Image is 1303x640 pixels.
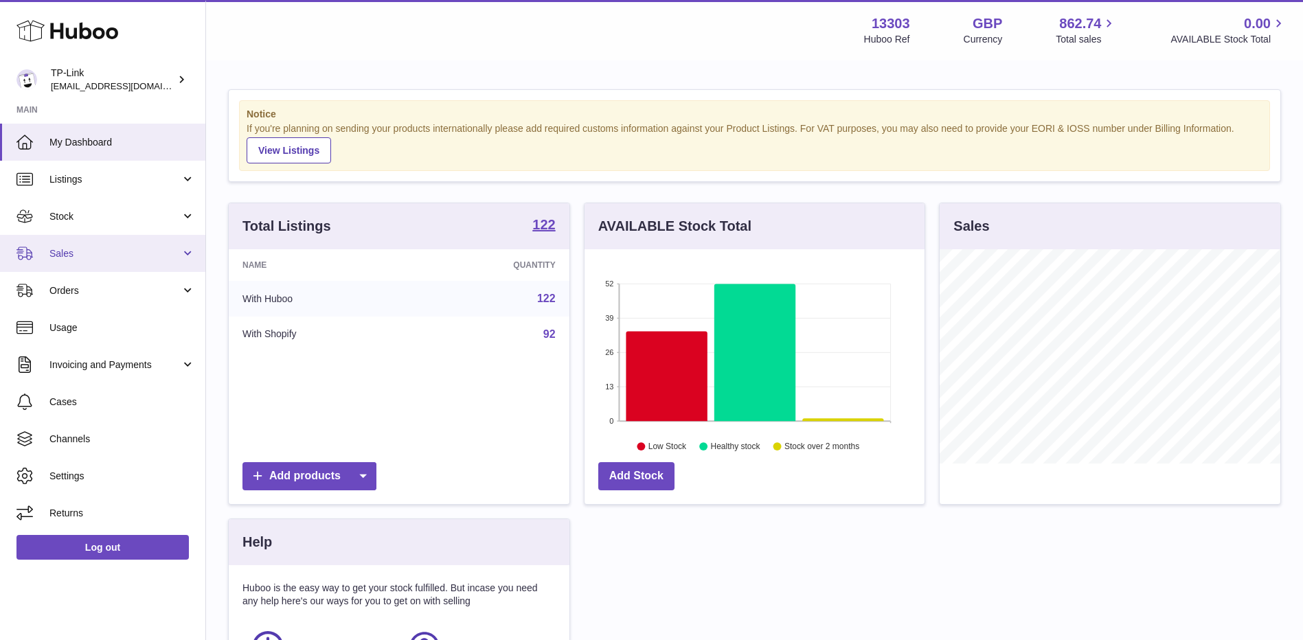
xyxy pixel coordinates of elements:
a: Add Stock [598,462,675,490]
p: Huboo is the easy way to get your stock fulfilled. But incase you need any help here's our ways f... [242,582,556,608]
td: With Huboo [229,281,412,317]
span: Cases [49,396,195,409]
span: Stock [49,210,181,223]
th: Quantity [412,249,569,281]
strong: Notice [247,108,1262,121]
span: [EMAIL_ADDRESS][DOMAIN_NAME] [51,80,202,91]
span: Sales [49,247,181,260]
a: 0.00 AVAILABLE Stock Total [1170,14,1287,46]
text: Healthy stock [710,442,760,451]
a: Log out [16,535,189,560]
a: 862.74 Total sales [1056,14,1117,46]
div: TP-Link [51,67,174,93]
td: With Shopify [229,317,412,352]
strong: 122 [532,218,555,231]
h3: Sales [953,217,989,236]
span: Returns [49,507,195,520]
text: 39 [605,314,613,322]
span: Listings [49,173,181,186]
h3: Help [242,533,272,551]
strong: GBP [973,14,1002,33]
div: Huboo Ref [864,33,910,46]
text: 13 [605,382,613,391]
span: My Dashboard [49,136,195,149]
div: Currency [964,33,1003,46]
text: Stock over 2 months [784,442,859,451]
strong: 13303 [872,14,910,33]
div: If you're planning on sending your products internationally please add required customs informati... [247,122,1262,163]
text: Low Stock [648,442,687,451]
a: 122 [537,293,556,304]
th: Name [229,249,412,281]
a: 122 [532,218,555,234]
h3: Total Listings [242,217,331,236]
span: Usage [49,321,195,334]
span: Invoicing and Payments [49,358,181,372]
text: 52 [605,279,613,288]
a: 92 [543,328,556,340]
img: gaby.chen@tp-link.com [16,69,37,90]
span: Total sales [1056,33,1117,46]
span: Channels [49,433,195,446]
text: 0 [609,417,613,425]
a: Add products [242,462,376,490]
h3: AVAILABLE Stock Total [598,217,751,236]
span: 862.74 [1059,14,1101,33]
span: Settings [49,470,195,483]
a: View Listings [247,137,331,163]
span: Orders [49,284,181,297]
span: 0.00 [1244,14,1271,33]
span: AVAILABLE Stock Total [1170,33,1287,46]
text: 26 [605,348,613,356]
